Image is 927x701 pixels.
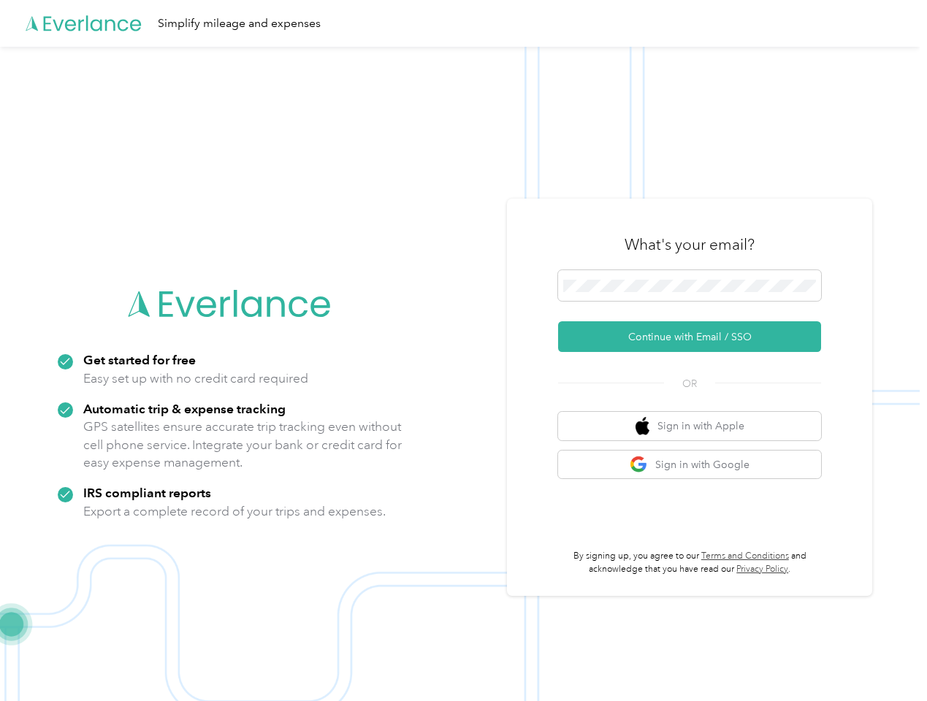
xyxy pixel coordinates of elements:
strong: Get started for free [83,352,196,367]
button: google logoSign in with Google [558,451,821,479]
strong: IRS compliant reports [83,485,211,500]
a: Terms and Conditions [701,551,789,562]
div: Simplify mileage and expenses [158,15,321,33]
button: apple logoSign in with Apple [558,412,821,440]
a: Privacy Policy [736,564,788,575]
h3: What's your email? [625,234,755,255]
span: OR [664,376,715,391]
p: By signing up, you agree to our and acknowledge that you have read our . [558,550,821,575]
strong: Automatic trip & expense tracking [83,401,286,416]
p: Easy set up with no credit card required [83,369,308,388]
p: GPS satellites ensure accurate trip tracking even without cell phone service. Integrate your bank... [83,418,403,472]
img: google logo [630,456,648,474]
button: Continue with Email / SSO [558,321,821,352]
p: Export a complete record of your trips and expenses. [83,502,386,521]
img: apple logo [636,417,650,435]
